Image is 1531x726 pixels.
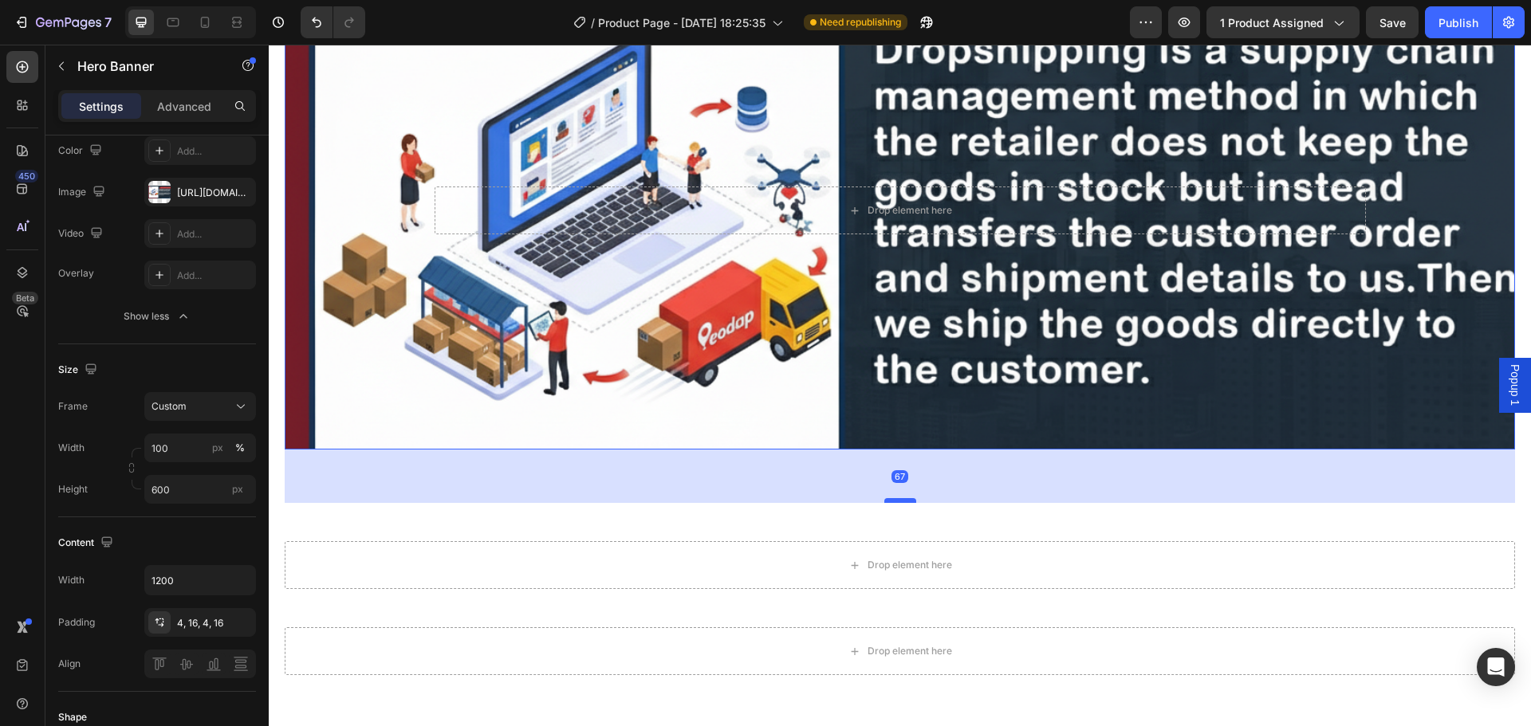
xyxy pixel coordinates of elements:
[58,359,100,381] div: Size
[58,182,108,203] div: Image
[1206,6,1360,38] button: 1 product assigned
[58,710,87,724] div: Shape
[623,426,640,438] div: 67
[177,186,252,200] div: [URL][DOMAIN_NAME]
[58,140,105,162] div: Color
[58,399,88,414] label: Frame
[144,392,256,421] button: Custom
[58,657,81,671] div: Align
[15,170,38,182] div: 450
[58,573,85,587] div: Width
[152,399,187,414] span: Custom
[124,308,191,324] div: Show less
[1425,6,1492,38] button: Publish
[58,266,94,281] div: Overlay
[232,483,243,495] span: px
[58,302,256,331] button: Show less
[58,532,116,554] div: Content
[269,45,1531,726] iframe: Design area
[145,566,255,595] input: Auto
[1220,14,1324,31] span: 1 product assigned
[6,6,119,38] button: 7
[820,15,901,29] span: Need republishing
[599,159,683,172] div: Drop element here
[1366,6,1419,38] button: Save
[212,441,223,455] div: px
[1238,320,1254,361] span: Popup 1
[157,98,211,115] p: Advanced
[591,14,595,31] span: /
[58,615,95,630] div: Padding
[79,98,124,115] p: Settings
[58,441,85,455] label: Width
[12,292,38,304] div: Beta
[77,57,213,76] p: Hero Banner
[598,14,765,31] span: Product Page - [DATE] 18:25:35
[599,600,683,613] div: Drop element here
[58,223,106,245] div: Video
[144,475,256,504] input: px
[104,13,112,32] p: 7
[235,441,245,455] div: %
[1477,648,1515,686] div: Open Intercom Messenger
[58,482,88,496] label: Height
[177,269,252,283] div: Add...
[144,434,256,462] input: px%
[599,514,683,527] div: Drop element here
[177,227,252,241] div: Add...
[230,438,250,457] button: px
[177,616,252,630] div: 4, 16, 4, 16
[1439,14,1478,31] div: Publish
[208,438,227,457] button: %
[177,144,252,159] div: Add...
[1379,16,1406,29] span: Save
[301,6,365,38] div: Undo/Redo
